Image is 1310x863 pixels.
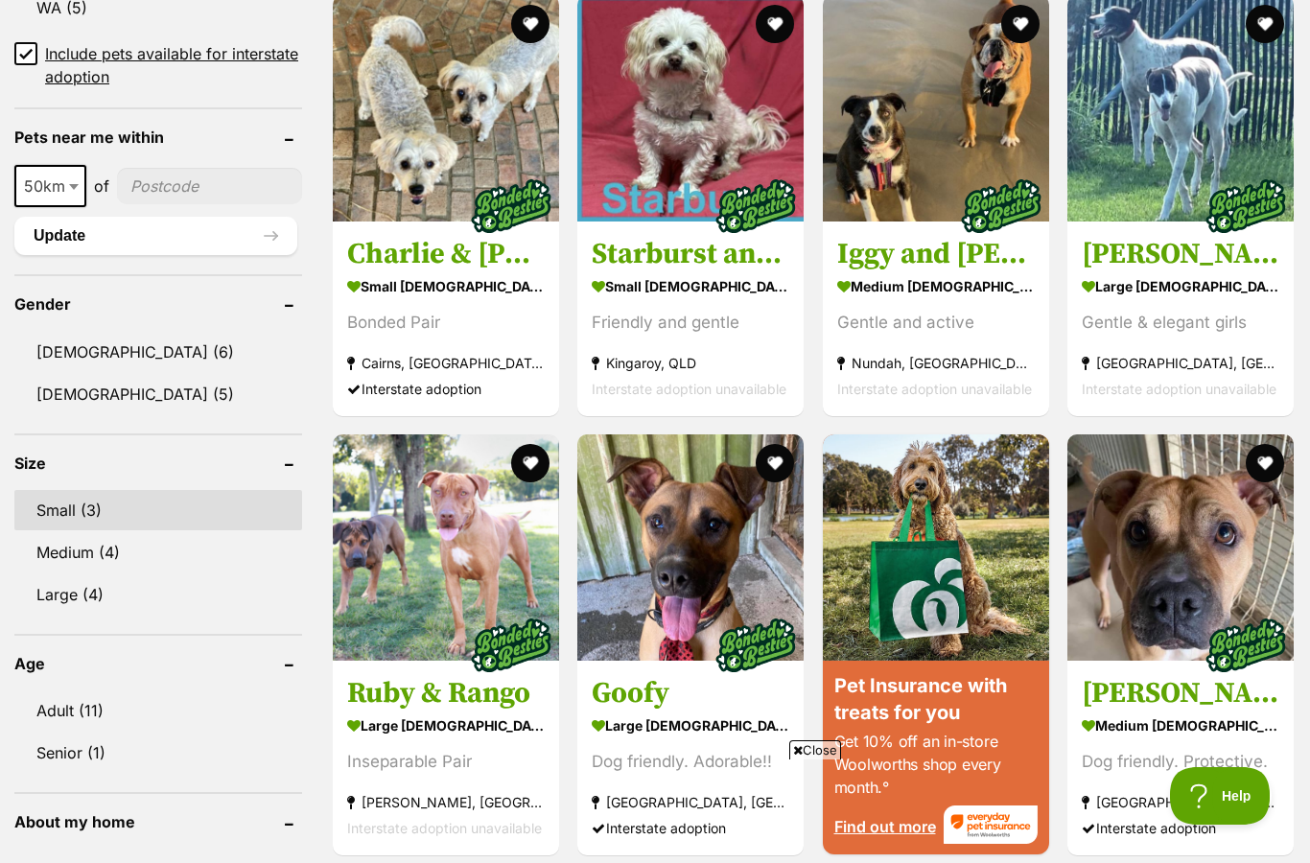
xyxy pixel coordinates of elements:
a: Include pets available for interstate adoption [14,42,302,88]
a: [DEMOGRAPHIC_DATA] (6) [14,332,302,372]
strong: small [DEMOGRAPHIC_DATA] Dog [347,272,545,300]
span: Interstate adoption unavailable [1082,381,1276,397]
h3: [PERSON_NAME] & [PERSON_NAME] [1082,236,1279,272]
div: Interstate adoption [1082,814,1279,840]
img: adchoices.png [274,2,286,13]
span: Interstate adoption unavailable [837,381,1032,397]
span: 50km [14,165,86,207]
span: Close [789,740,841,759]
button: favourite [757,5,795,43]
h3: Iggy and [PERSON_NAME] [PERSON_NAME] [837,236,1035,272]
strong: small [DEMOGRAPHIC_DATA] Dog [592,272,789,300]
div: Gentle and active [837,310,1035,336]
img: bonded besties [1198,596,1294,692]
div: Dog friendly. Adorable!! [592,748,789,774]
h3: Charlie & [PERSON_NAME] [347,236,545,272]
input: postcode [117,168,302,204]
span: 50km [16,173,84,199]
strong: large [DEMOGRAPHIC_DATA] Dog [347,711,545,738]
div: Gentle & elegant girls [1082,310,1279,336]
a: Charlie & [PERSON_NAME] small [DEMOGRAPHIC_DATA] Dog Bonded Pair Cairns, [GEOGRAPHIC_DATA] Inters... [333,222,559,416]
div: Inseparable Pair [347,748,545,774]
strong: Kingaroy, QLD [592,350,789,376]
header: Age [14,655,302,672]
a: Iggy and [PERSON_NAME] [PERSON_NAME] medium [DEMOGRAPHIC_DATA] Dog Gentle and active Nundah, [GEO... [823,222,1049,416]
h3: Starburst and [PERSON_NAME] [592,236,789,272]
img: Ruby & Rango - Mastiff Dog [333,434,559,661]
img: bonded besties [709,596,805,692]
div: Friendly and gentle [592,310,789,336]
a: Medium (4) [14,532,302,572]
img: bonded besties [953,158,1049,254]
img: bonded besties [709,158,805,254]
strong: [GEOGRAPHIC_DATA], [GEOGRAPHIC_DATA] [1082,350,1279,376]
strong: large [DEMOGRAPHIC_DATA] Dog [592,711,789,738]
a: Starburst and [PERSON_NAME] small [DEMOGRAPHIC_DATA] Dog Friendly and gentle Kingaroy, QLD Inters... [577,222,804,416]
strong: Nundah, [GEOGRAPHIC_DATA] [837,350,1035,376]
a: Large (4) [14,574,302,615]
strong: large [DEMOGRAPHIC_DATA] Dog [1082,272,1279,300]
img: bonded besties [1198,158,1294,254]
div: Interstate adoption [347,376,545,402]
button: Update [14,217,297,255]
button: favourite [757,444,795,482]
a: Senior (1) [14,733,302,773]
a: [PERSON_NAME] & [PERSON_NAME] large [DEMOGRAPHIC_DATA] Dog Gentle & elegant girls [GEOGRAPHIC_DAT... [1067,222,1294,416]
header: Gender [14,295,302,313]
span: Interstate adoption unavailable [592,381,786,397]
strong: [GEOGRAPHIC_DATA], [GEOGRAPHIC_DATA] [1082,788,1279,814]
div: Dog friendly. Protective. [1082,748,1279,774]
div: Bonded Pair [347,310,545,336]
button: favourite [1001,5,1040,43]
header: About my home [14,813,302,830]
header: Pets near me within [14,128,302,146]
span: Include pets available for interstate adoption [45,42,302,88]
button: favourite [511,5,550,43]
img: bonded besties [463,596,559,692]
h3: [PERSON_NAME] [1082,674,1279,711]
a: Small (3) [14,490,302,530]
img: Goofy - Ridgeback Dog [577,434,804,661]
span: of [94,175,109,198]
a: [DEMOGRAPHIC_DATA] (5) [14,374,302,414]
strong: Cairns, [GEOGRAPHIC_DATA] [347,350,545,376]
a: Adult (11) [14,690,302,731]
strong: medium [DEMOGRAPHIC_DATA] Dog [837,272,1035,300]
iframe: Help Scout Beacon - Open [1170,767,1272,825]
iframe: Advertisement [190,767,1120,853]
header: Size [14,455,302,472]
button: favourite [1246,5,1284,43]
h3: Goofy [592,674,789,711]
button: favourite [511,444,550,482]
img: bonded besties [463,158,559,254]
strong: medium [DEMOGRAPHIC_DATA] Dog [1082,711,1279,738]
img: Eadie - Staffy x Shar-Pei Dog [1067,434,1294,661]
button: favourite [1246,444,1284,482]
a: [PERSON_NAME] medium [DEMOGRAPHIC_DATA] Dog Dog friendly. Protective. [GEOGRAPHIC_DATA], [GEOGRAP... [1067,660,1294,854]
h3: Ruby & Rango [347,674,545,711]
